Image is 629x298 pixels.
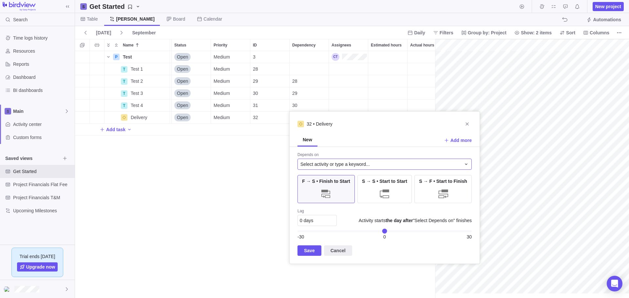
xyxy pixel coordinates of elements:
span: Close [463,119,472,129]
span: Save [304,247,315,254]
span: Cancel [324,245,352,256]
span: 30 [467,234,472,239]
span: Add more [444,136,472,145]
span: Add more [450,137,472,144]
span: 0 days [300,218,313,223]
span: S → F • Start to Finish [419,178,467,184]
div: Depends on [297,152,319,159]
span: Cancel [331,247,346,254]
span: 32 • Delivery [307,121,333,127]
span: -30 [297,234,304,239]
span: New [303,136,312,143]
span: Select activity or type a keyword... [300,161,370,167]
b: the day after [386,218,413,223]
div: Lag [297,208,472,215]
span: Activity starts "Select Depends on" finishes [359,217,472,224]
span: Save [297,245,321,256]
div: grid [75,51,435,298]
span: F → S • Finish to Start [302,178,350,184]
span: S → S • Start to Start [362,178,407,184]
